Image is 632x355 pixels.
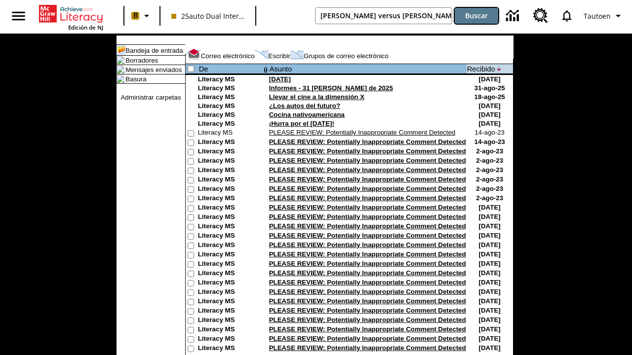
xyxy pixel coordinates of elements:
a: PLEASE REVIEW: Potentially Inappropriate Comment Detected [269,241,466,248]
nobr: 14-ago-23 [474,129,505,136]
nobr: [DATE] [479,288,501,295]
a: PLEASE REVIEW: Potentially Inappropriate Comment Detected [269,194,466,202]
a: PLEASE REVIEW: Potentially Inappropriate Comment Detected [269,260,466,267]
a: Notificaciones [554,3,580,29]
span: Tautoen [584,11,611,21]
td: Literacy MS [198,250,262,260]
nobr: [DATE] [479,269,501,277]
a: PLEASE REVIEW: Potentially Inappropriate Comment Detected [269,129,456,136]
img: attach file [263,65,269,73]
a: PLEASE REVIEW: Potentially Inappropriate Comment Detected [269,288,466,295]
nobr: [DATE] [479,222,501,230]
a: Correo electrónico [201,52,255,60]
td: Literacy MS [198,166,262,176]
td: Literacy MS [198,129,262,138]
a: PLEASE REVIEW: Potentially Inappropriate Comment Detected [269,222,466,230]
nobr: [DATE] [479,75,501,83]
td: Literacy MS [198,269,262,279]
a: Basura [125,75,146,83]
a: PLEASE REVIEW: Potentially Inappropriate Comment Detected [269,166,466,174]
nobr: [DATE] [479,204,501,211]
td: Literacy MS [198,325,262,335]
a: De [199,65,208,73]
td: Literacy MS [198,185,262,194]
a: PLEASE REVIEW: Potentially Inappropriate Comment Detected [269,279,466,286]
div: Portada [39,3,103,31]
a: Informes - 31 [PERSON_NAME] de 2025 [269,84,393,92]
a: PLEASE REVIEW: Potentially Inappropriate Comment Detected [269,232,466,239]
img: folder_icon.gif [117,75,124,83]
td: Literacy MS [198,260,262,269]
a: ¿Los autos del futuro? [269,102,340,109]
td: Literacy MS [198,279,262,288]
td: Literacy MS [198,213,262,222]
a: PLEASE REVIEW: Potentially Inappropriate Comment Detected [269,297,466,305]
a: PLEASE REVIEW: Potentially Inappropriate Comment Detected [269,147,466,155]
button: Abrir el menú lateral [4,1,33,31]
td: Literacy MS [198,138,262,147]
a: PLEASE REVIEW: Potentially Inappropriate Comment Detected [269,185,466,192]
a: PLEASE REVIEW: Potentially Inappropriate Comment Detected [269,335,466,342]
nobr: [DATE] [479,111,501,118]
img: arrow_down.gif [497,67,502,71]
a: PLEASE REVIEW: Potentially Inappropriate Comment Detected [269,250,466,258]
button: Boost El color de la clase es melocotón. Cambiar el color de la clase. [127,7,157,25]
a: PLEASE REVIEW: Potentially Inappropriate Comment Detected [269,307,466,314]
a: PLEASE REVIEW: Potentially Inappropriate Comment Detected [269,204,466,211]
a: ¡Hurra por el [DATE]! [269,120,334,127]
a: PLEASE REVIEW: Potentially Inappropriate Comment Detected [269,157,466,164]
a: Llevar el cine a la dimensión X [269,93,364,101]
a: PLEASE REVIEW: Potentially Inappropriate Comment Detected [269,213,466,220]
button: Perfil/Configuración [580,7,628,25]
nobr: 31-ago-25 [474,84,505,92]
td: Literacy MS [198,120,262,129]
nobr: [DATE] [479,120,501,127]
nobr: [DATE] [479,325,501,333]
span: 25auto Dual International [171,11,244,21]
td: Literacy MS [198,75,262,84]
nobr: [DATE] [479,213,501,220]
nobr: 18-ago-25 [474,93,505,101]
span: Edición de NJ [68,24,103,31]
nobr: 14-ago-23 [474,138,505,145]
nobr: [DATE] [479,344,501,352]
img: folder_icon.gif [117,66,124,73]
td: Literacy MS [198,288,262,297]
a: PLEASE REVIEW: Potentially Inappropriate Comment Detected [269,269,466,277]
td: Literacy MS [198,176,262,185]
a: Mensajes enviados [125,66,182,73]
td: Literacy MS [198,222,262,232]
a: Recibido [467,65,495,73]
a: Borradores [125,57,158,64]
td: Literacy MS [198,157,262,166]
nobr: [DATE] [479,232,501,239]
nobr: [DATE] [479,241,501,248]
span: B [133,9,138,22]
a: Escribir [269,52,290,60]
nobr: [DATE] [479,102,501,109]
td: Literacy MS [198,84,262,93]
button: Buscar [455,8,498,24]
a: Administrar carpetas [120,94,181,101]
a: Asunto [270,65,292,73]
td: Literacy MS [198,147,262,157]
a: PLEASE REVIEW: Potentially Inappropriate Comment Detected [269,176,466,183]
nobr: [DATE] [479,316,501,323]
td: Literacy MS [198,232,262,241]
td: Literacy MS [198,194,262,204]
a: PLEASE REVIEW: Potentially Inappropriate Comment Detected [269,316,466,323]
a: Cocina nativoamericana [269,111,345,118]
a: PLEASE REVIEW: Potentially Inappropriate Comment Detected [269,344,466,352]
a: PLEASE REVIEW: Potentially Inappropriate Comment Detected [269,325,466,333]
nobr: [DATE] [479,335,501,342]
img: folder_icon_pick.gif [117,45,125,55]
input: Buscar campo [316,8,452,24]
nobr: 2-ago-23 [476,166,503,174]
nobr: 2-ago-23 [476,185,503,192]
nobr: [DATE] [479,279,501,286]
td: Literacy MS [198,241,262,250]
nobr: [DATE] [479,250,501,258]
td: Literacy MS [198,102,262,111]
td: Literacy MS [198,344,262,354]
td: Literacy MS [198,316,262,325]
